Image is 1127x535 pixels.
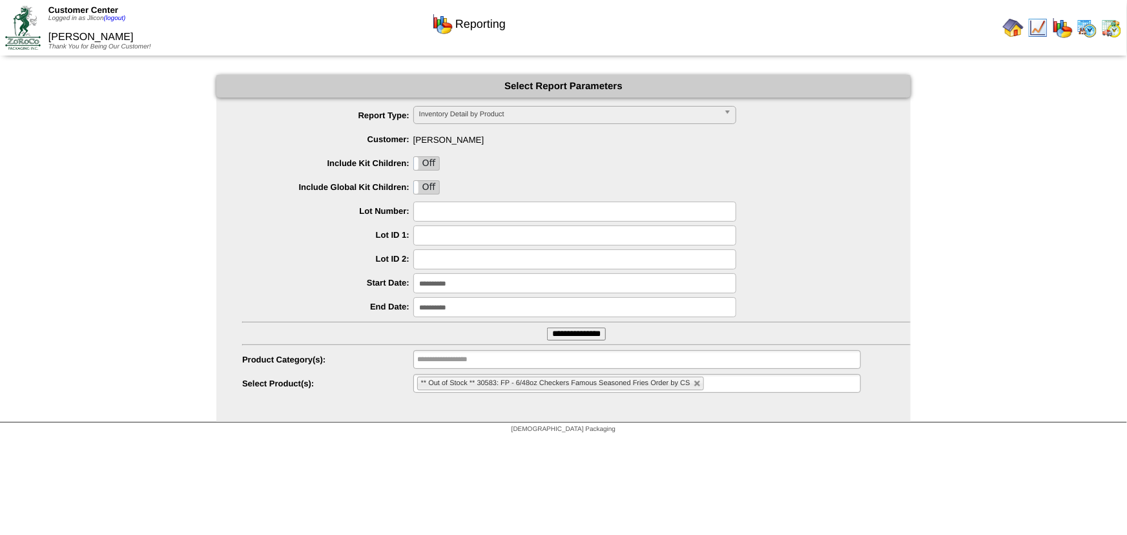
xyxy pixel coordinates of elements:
[242,379,413,388] label: Select Product(s):
[242,302,413,311] label: End Date:
[1101,17,1122,38] img: calendarinout.gif
[48,32,134,43] span: [PERSON_NAME]
[48,15,126,22] span: Logged in as Jlicon
[413,156,440,171] div: OnOff
[242,130,911,145] span: [PERSON_NAME]
[48,43,151,50] span: Thank You for Being Our Customer!
[48,5,118,15] span: Customer Center
[413,180,440,194] div: OnOff
[414,181,440,194] label: Off
[419,107,719,122] span: Inventory Detail by Product
[242,182,413,192] label: Include Global Kit Children:
[5,6,41,49] img: ZoRoCo_Logo(Green%26Foil)%20jpg.webp
[104,15,126,22] a: (logout)
[414,157,440,170] label: Off
[242,158,413,168] label: Include Kit Children:
[1052,17,1073,38] img: graph.gif
[455,17,506,31] span: Reporting
[1077,17,1097,38] img: calendarprod.gif
[512,426,615,433] span: [DEMOGRAPHIC_DATA] Packaging
[242,355,413,364] label: Product Category(s):
[242,206,413,216] label: Lot Number:
[242,134,413,144] label: Customer:
[242,230,413,240] label: Lot ID 1:
[421,379,690,387] span: ** Out of Stock ** 30583: FP - 6/48oz Checkers Famous Seasoned Fries Order by CS
[1003,17,1024,38] img: home.gif
[242,278,413,288] label: Start Date:
[242,254,413,264] label: Lot ID 2:
[242,110,413,120] label: Report Type:
[216,75,911,98] div: Select Report Parameters
[432,14,453,34] img: graph.gif
[1028,17,1048,38] img: line_graph.gif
